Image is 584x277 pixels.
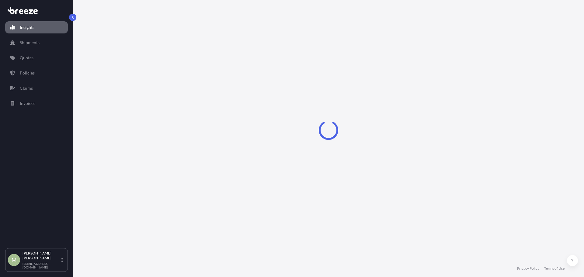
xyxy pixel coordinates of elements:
p: Insights [20,24,34,30]
a: Invoices [5,97,68,109]
p: Quotes [20,55,33,61]
a: Privacy Policy [517,266,539,271]
p: [PERSON_NAME] [PERSON_NAME] [23,251,60,261]
span: M [12,257,17,263]
p: Policies [20,70,35,76]
p: Shipments [20,40,40,46]
a: Quotes [5,52,68,64]
p: Claims [20,85,33,91]
a: Policies [5,67,68,79]
a: Shipments [5,36,68,49]
a: Claims [5,82,68,94]
a: Insights [5,21,68,33]
p: [EMAIL_ADDRESS][DOMAIN_NAME] [23,262,60,269]
p: Invoices [20,100,35,106]
a: Terms of Use [544,266,565,271]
